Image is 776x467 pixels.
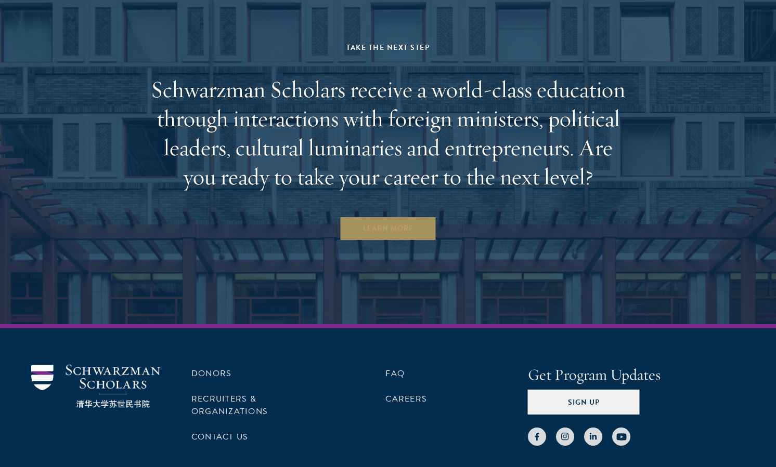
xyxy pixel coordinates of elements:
[191,393,268,418] a: Recruiters & Organizations
[385,393,427,405] a: Careers
[528,365,745,385] h4: Get Program Updates
[528,390,640,415] button: Sign Up
[340,216,437,241] a: Learn More
[146,41,630,54] div: Take the Next Step
[191,367,231,380] a: Donors
[385,367,405,380] a: FAQ
[31,365,160,408] img: Schwarzman Scholars
[146,75,630,191] h2: Schwarzman Scholars receive a world-class education through interactions with foreign ministers, ...
[191,431,248,443] a: Contact Us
